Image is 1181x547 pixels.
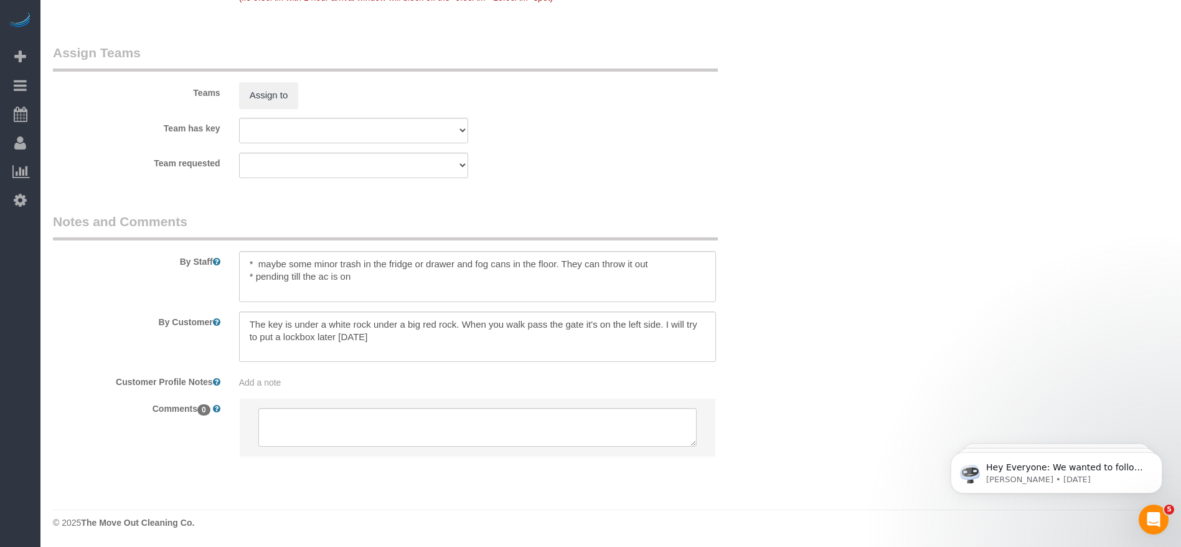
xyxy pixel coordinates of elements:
[44,312,230,328] label: By Customer
[44,82,230,99] label: Teams
[1139,505,1169,535] iframe: Intercom live chat
[53,44,718,72] legend: Assign Teams
[239,82,299,108] button: Assign to
[53,516,1169,529] div: © 2025
[7,12,32,30] img: Automaid Logo
[1164,505,1174,515] span: 5
[53,212,718,240] legend: Notes and Comments
[197,404,210,416] span: 0
[932,426,1181,513] iframe: Intercom notifications message
[44,251,230,268] label: By Staff
[44,118,230,135] label: Team has key
[44,153,230,169] label: Team requested
[54,36,213,170] span: Hey Everyone: We wanted to follow up and let you know we have been closely monitoring the account...
[239,378,281,388] span: Add a note
[54,48,215,59] p: Message from Ellie, sent 1d ago
[81,518,194,528] strong: The Move Out Cleaning Co.
[44,371,230,388] label: Customer Profile Notes
[44,398,230,415] label: Comments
